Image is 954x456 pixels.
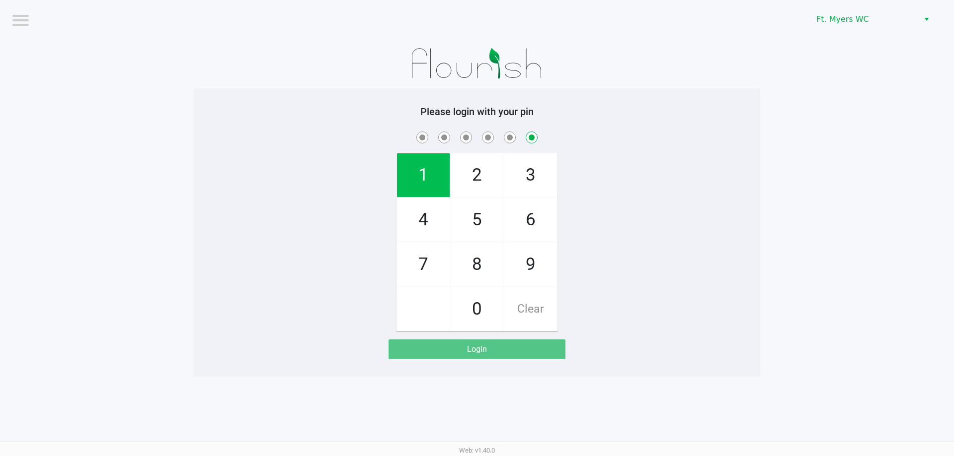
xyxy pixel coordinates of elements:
h5: Please login with your pin [201,106,753,118]
span: 6 [504,198,557,242]
span: 7 [397,243,450,286]
span: 5 [451,198,503,242]
span: 3 [504,153,557,197]
span: 9 [504,243,557,286]
button: Select [919,10,934,28]
span: Ft. Myers WC [816,13,913,25]
span: Clear [504,287,557,331]
span: 2 [451,153,503,197]
span: 8 [451,243,503,286]
span: 1 [397,153,450,197]
span: 4 [397,198,450,242]
span: 0 [451,287,503,331]
span: Web: v1.40.0 [459,447,495,454]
